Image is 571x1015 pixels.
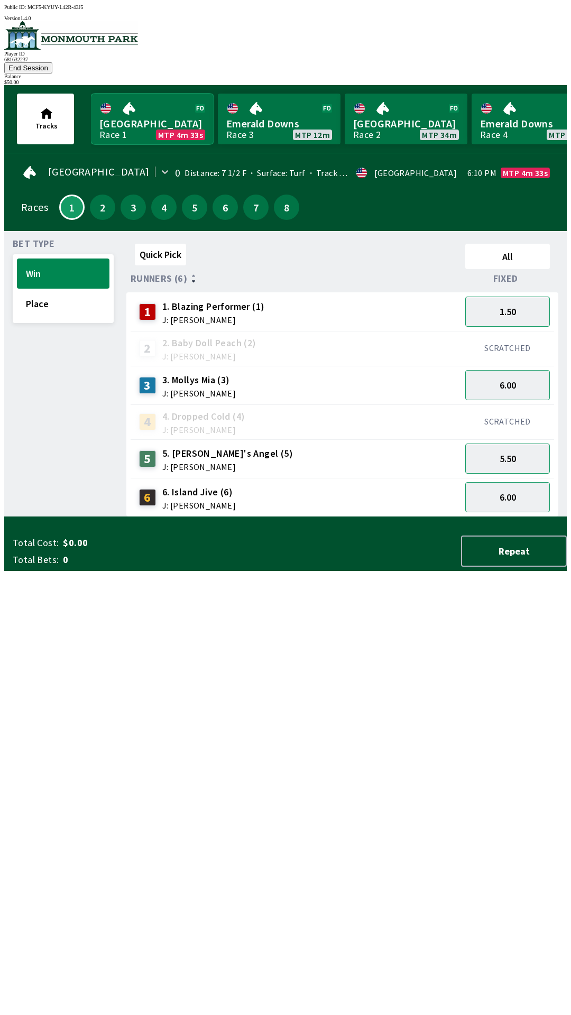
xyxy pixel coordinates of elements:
span: Total Cost: [13,537,59,549]
span: 1 [63,205,81,210]
span: Tracks [35,121,58,131]
span: Quick Pick [140,248,181,261]
span: MCF5-KYUY-L42R-43J5 [27,4,84,10]
div: Player ID [4,51,567,57]
button: 1 [59,195,85,220]
div: 4 [139,413,156,430]
span: 8 [277,204,297,211]
button: 5.50 [465,444,550,474]
span: MTP 34m [422,131,457,139]
button: Tracks [17,94,74,144]
span: J: [PERSON_NAME] [162,389,236,398]
a: Emerald DownsRace 3MTP 12m [218,94,340,144]
div: [GEOGRAPHIC_DATA] [374,169,457,177]
button: 2 [90,195,115,220]
span: MTP 4m 33s [503,169,548,177]
button: 1.50 [465,297,550,327]
div: Runners (6) [131,273,461,284]
div: Balance [4,73,567,79]
span: Win [26,267,100,280]
span: 7 [246,204,266,211]
span: 6. Island Jive (6) [162,485,236,499]
button: 4 [151,195,177,220]
span: 6.00 [500,379,516,391]
span: MTP 12m [295,131,330,139]
span: [GEOGRAPHIC_DATA] [353,117,459,131]
div: SCRATCHED [465,416,550,427]
button: Place [17,289,109,319]
div: Race 4 [480,131,508,139]
div: Race 2 [353,131,381,139]
button: 7 [243,195,269,220]
span: 6:10 PM [467,169,496,177]
div: 3 [139,377,156,394]
button: Win [17,259,109,289]
button: 5 [182,195,207,220]
span: Runners (6) [131,274,187,283]
span: $0.00 [63,537,229,549]
div: 6 [139,489,156,506]
span: 4. Dropped Cold (4) [162,410,245,423]
button: Quick Pick [135,244,186,265]
a: [GEOGRAPHIC_DATA]Race 1MTP 4m 33s [91,94,214,144]
span: 5 [185,204,205,211]
span: Place [26,298,100,310]
div: 1 [139,303,156,320]
span: [GEOGRAPHIC_DATA] [48,168,150,176]
span: Fixed [493,274,518,283]
span: All [470,251,545,263]
span: 2. Baby Doll Peach (2) [162,336,256,350]
div: Fixed [461,273,554,284]
span: Distance: 7 1/2 F [185,168,246,178]
div: 5 [139,450,156,467]
span: 1. Blazing Performer (1) [162,300,265,313]
div: Races [21,203,48,211]
span: 2 [93,204,113,211]
div: Race 3 [226,131,254,139]
div: 0 [175,169,180,177]
span: Emerald Downs [226,117,332,131]
div: 681632237 [4,57,567,62]
div: Version 1.4.0 [4,15,567,21]
span: 3. Mollys Mia (3) [162,373,236,387]
span: 4 [154,204,174,211]
span: 5. [PERSON_NAME]'s Angel (5) [162,447,293,460]
button: 8 [274,195,299,220]
span: Track Condition: Soft [306,168,398,178]
button: All [465,244,550,269]
span: 0 [63,553,229,566]
span: J: [PERSON_NAME] [162,426,245,434]
span: J: [PERSON_NAME] [162,352,256,361]
span: Surface: Turf [246,168,306,178]
span: J: [PERSON_NAME] [162,463,293,471]
span: Repeat [471,545,557,557]
span: Bet Type [13,239,54,248]
span: J: [PERSON_NAME] [162,316,265,324]
span: 6 [215,204,235,211]
span: 3 [123,204,143,211]
div: Public ID: [4,4,567,10]
button: 3 [121,195,146,220]
button: 6.00 [465,370,550,400]
span: 1.50 [500,306,516,318]
div: SCRATCHED [465,343,550,353]
a: [GEOGRAPHIC_DATA]Race 2MTP 34m [345,94,467,144]
button: 6 [213,195,238,220]
span: 5.50 [500,453,516,465]
span: 6.00 [500,491,516,503]
div: $ 50.00 [4,79,567,85]
button: End Session [4,62,52,73]
button: 6.00 [465,482,550,512]
div: 2 [139,340,156,357]
span: Total Bets: [13,553,59,566]
span: J: [PERSON_NAME] [162,501,236,510]
button: Repeat [461,536,567,567]
img: venue logo [4,21,138,50]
